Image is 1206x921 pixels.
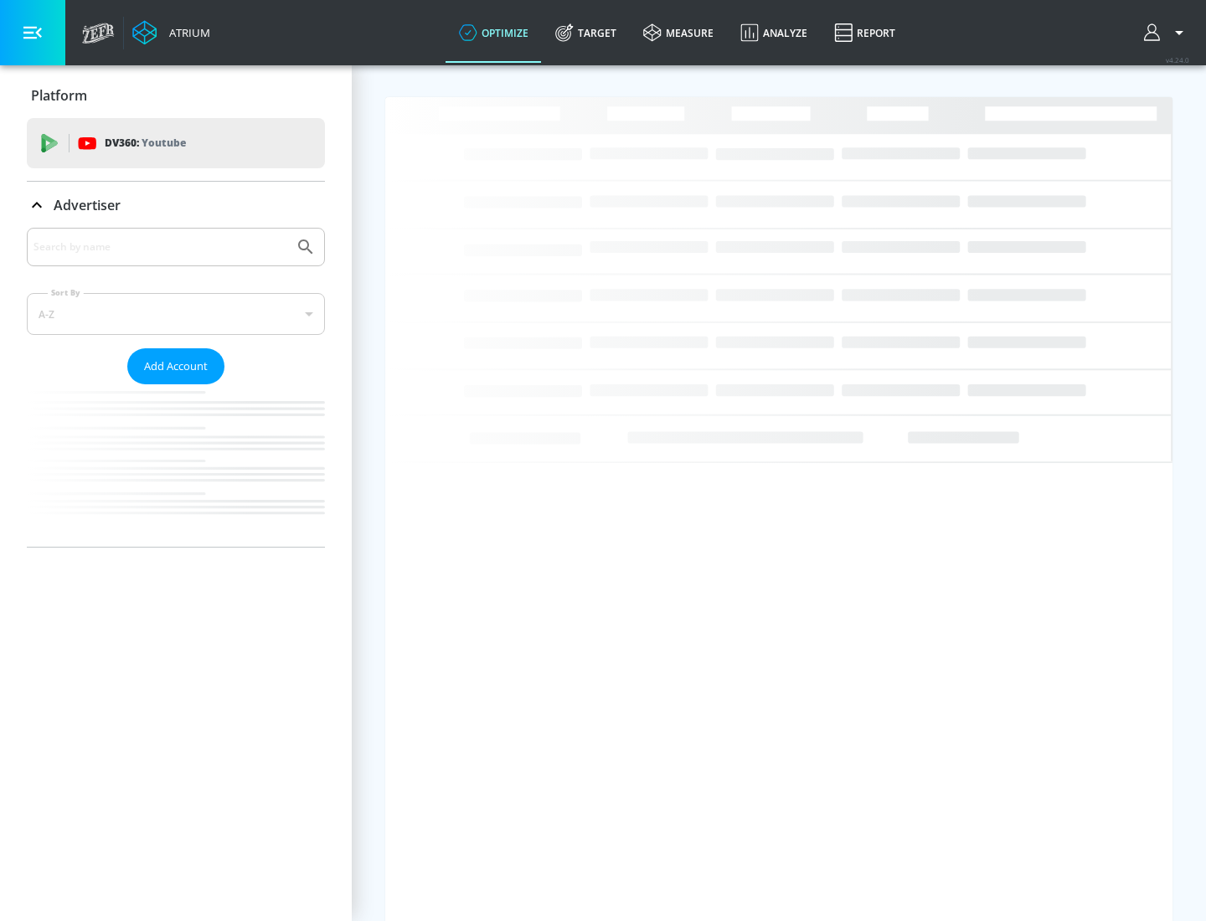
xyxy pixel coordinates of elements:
[630,3,727,63] a: measure
[1166,55,1189,64] span: v 4.24.0
[27,293,325,335] div: A-Z
[48,287,84,298] label: Sort By
[27,118,325,168] div: DV360: Youtube
[27,228,325,547] div: Advertiser
[144,357,208,376] span: Add Account
[162,25,210,40] div: Atrium
[33,236,287,258] input: Search by name
[446,3,542,63] a: optimize
[727,3,821,63] a: Analyze
[105,134,186,152] p: DV360:
[127,348,224,384] button: Add Account
[27,384,325,547] nav: list of Advertiser
[142,134,186,152] p: Youtube
[132,20,210,45] a: Atrium
[542,3,630,63] a: Target
[27,182,325,229] div: Advertiser
[54,196,121,214] p: Advertiser
[821,3,909,63] a: Report
[27,72,325,119] div: Platform
[31,86,87,105] p: Platform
